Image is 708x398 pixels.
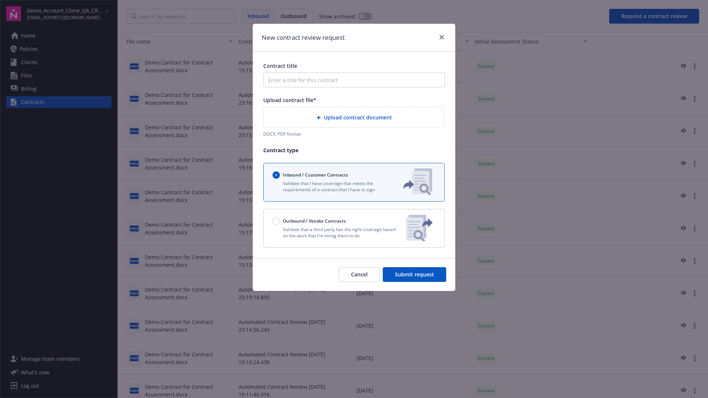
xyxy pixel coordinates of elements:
div: Upload contract document [263,107,445,128]
span: Contract title [263,62,297,69]
h1: New contract review request [262,33,345,42]
span: Inbound / Customer Contracts [283,172,348,178]
input: Enter a title for this contract [263,73,445,87]
button: Inbound / Customer ContractsValidate that I have coverage that meets the requirements of a contra... [263,163,445,202]
p: Contract type [263,146,445,154]
a: close [437,33,446,42]
p: Validate that I have coverage that meets the requirements of a contract that I have to sign [273,180,391,193]
input: Outbound / Vendor Contracts [273,217,280,225]
button: Outbound / Vendor ContractsValidate that a third party has the right coverage based on the work t... [263,209,445,248]
span: Upload contract file* [263,97,316,104]
input: Inbound / Customer Contracts [273,171,280,179]
span: Submit request [395,271,434,278]
button: Submit request [383,267,446,282]
div: DOCX, PDF format [263,131,445,137]
span: Outbound / Vendor Contracts [283,218,346,224]
span: Upload contract document [324,114,392,121]
button: Cancel [339,267,380,282]
p: Validate that a third party has the right coverage based on the work that I'm hiring them to do [273,226,400,239]
span: Cancel [351,271,368,278]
